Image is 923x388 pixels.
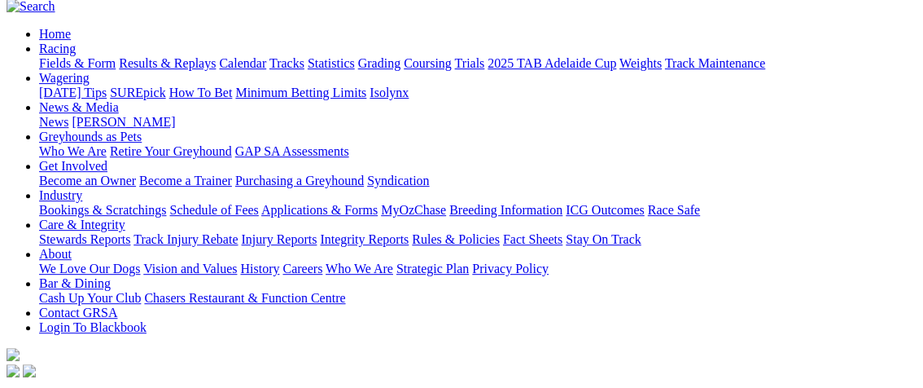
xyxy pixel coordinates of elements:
a: Industry [39,188,82,202]
a: Syndication [367,174,429,187]
a: Grading [358,56,400,70]
a: Login To Blackbook [39,320,147,334]
a: Trials [454,56,484,70]
a: Care & Integrity [39,218,125,231]
a: News [39,115,68,129]
a: MyOzChase [381,203,446,217]
a: Strategic Plan [396,262,469,276]
a: How To Bet [169,86,233,99]
a: Cash Up Your Club [39,291,141,305]
div: Bar & Dining [39,291,916,306]
a: Isolynx [370,86,409,99]
a: Home [39,27,71,41]
a: Calendar [219,56,266,70]
a: Retire Your Greyhound [110,144,232,158]
a: Bookings & Scratchings [39,203,166,217]
img: twitter.svg [23,364,36,377]
div: Greyhounds as Pets [39,144,916,159]
a: History [240,262,279,276]
div: Get Involved [39,174,916,188]
a: Contact GRSA [39,306,117,320]
a: Bar & Dining [39,276,111,290]
img: facebook.svg [7,364,20,377]
a: SUREpick [110,86,165,99]
a: Get Involved [39,159,107,173]
a: Chasers Restaurant & Function Centre [144,291,345,305]
a: Become an Owner [39,174,136,187]
a: Tracks [269,56,304,70]
div: Racing [39,56,916,71]
a: Become a Trainer [139,174,232,187]
a: News & Media [39,100,119,114]
a: Fact Sheets [503,232,562,246]
a: Fields & Form [39,56,116,70]
a: Stay On Track [566,232,641,246]
a: Weights [619,56,662,70]
a: Results & Replays [119,56,216,70]
img: logo-grsa-white.png [7,348,20,361]
div: Wagering [39,86,916,100]
a: Careers [282,262,322,276]
a: Coursing [404,56,452,70]
a: Schedule of Fees [169,203,258,217]
a: 2025 TAB Adelaide Cup [488,56,616,70]
a: Greyhounds as Pets [39,130,142,143]
a: Track Maintenance [665,56,765,70]
div: Care & Integrity [39,232,916,247]
a: Track Injury Rebate [133,232,238,246]
a: We Love Our Dogs [39,262,140,276]
a: [PERSON_NAME] [72,115,175,129]
div: Industry [39,203,916,218]
a: Rules & Policies [412,232,500,246]
a: Stewards Reports [39,232,130,246]
a: Who We Are [39,144,107,158]
a: Statistics [308,56,355,70]
a: Minimum Betting Limits [235,86,366,99]
a: Applications & Forms [261,203,378,217]
a: GAP SA Assessments [235,144,349,158]
div: News & Media [39,115,916,130]
a: Who We Are [326,262,393,276]
div: About [39,262,916,276]
a: ICG Outcomes [566,203,644,217]
a: [DATE] Tips [39,86,107,99]
a: Breeding Information [449,203,562,217]
a: Injury Reports [241,232,317,246]
a: Privacy Policy [472,262,549,276]
a: Racing [39,42,76,55]
a: Vision and Values [143,262,237,276]
a: About [39,247,72,261]
a: Integrity Reports [320,232,409,246]
a: Wagering [39,71,90,85]
a: Purchasing a Greyhound [235,174,364,187]
a: Race Safe [647,203,699,217]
